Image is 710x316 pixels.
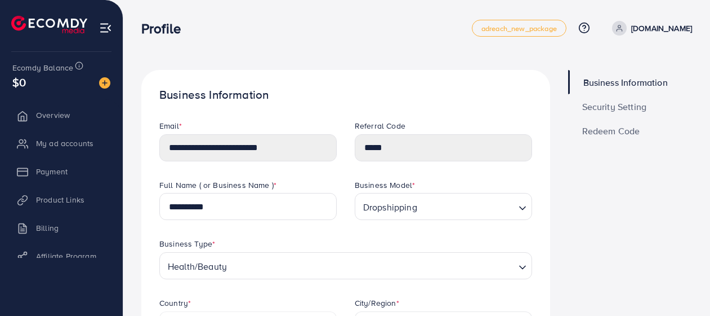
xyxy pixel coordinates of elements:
label: City/Region [355,297,399,309]
input: Search for option [230,256,513,276]
input: Search for option [421,196,514,217]
label: Business Model [355,179,415,191]
span: Dropshipping [361,197,419,217]
span: Redeem Code [582,126,640,135]
h3: Profile [141,20,190,37]
img: menu [99,21,112,34]
label: Referral Code [355,120,405,131]
div: Search for option [355,193,532,220]
div: Search for option [159,252,532,279]
span: Security Setting [582,102,647,111]
span: Health/Beauty [166,256,229,276]
label: Country [159,297,191,309]
span: Business Information [583,78,668,87]
a: [DOMAIN_NAME] [608,21,692,36]
img: logo [11,16,87,33]
span: Ecomdy Balance [12,62,73,73]
label: Full Name ( or Business Name ) [159,179,276,191]
label: Email [159,120,182,131]
img: image [99,77,110,89]
p: [DOMAIN_NAME] [631,21,692,35]
a: adreach_new_package [472,20,566,37]
label: Business Type [159,238,215,249]
span: adreach_new_package [481,25,557,32]
span: $0 [12,74,26,90]
h1: Business Information [159,88,532,102]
